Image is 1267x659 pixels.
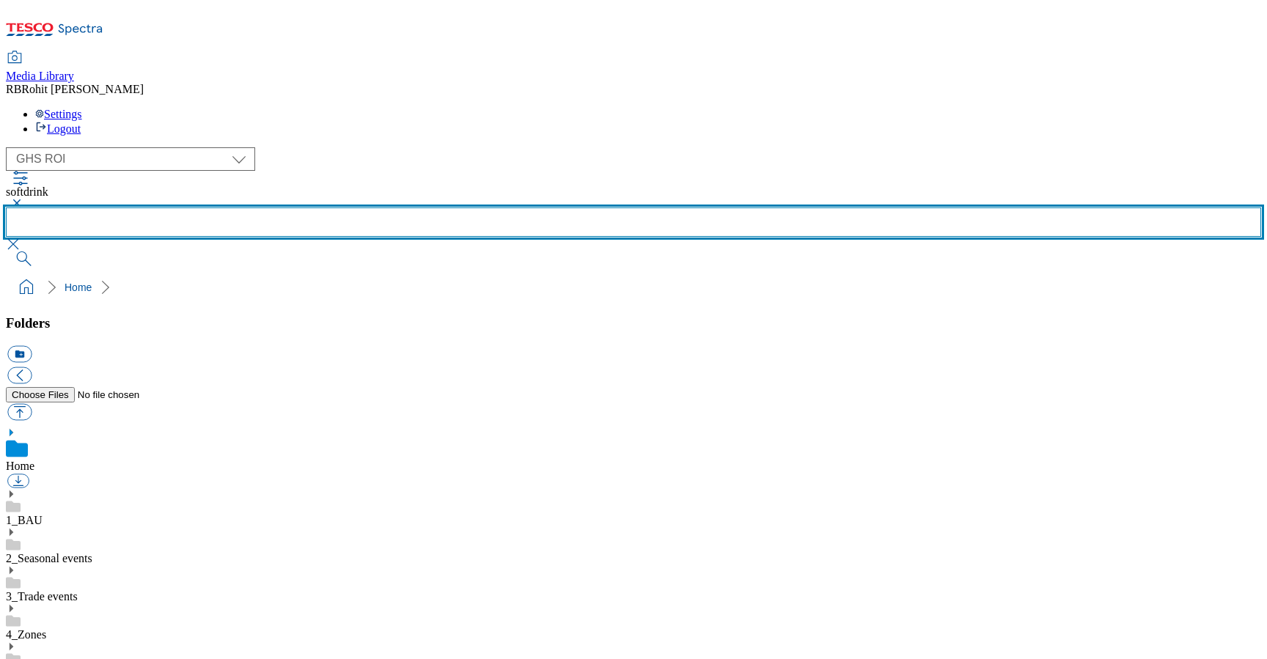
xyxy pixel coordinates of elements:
[6,52,74,83] a: Media Library
[15,276,38,299] a: home
[35,122,81,135] a: Logout
[21,83,144,95] span: Rohit [PERSON_NAME]
[6,315,1261,331] h3: Folders
[6,628,46,641] a: 4_Zones
[6,514,43,526] a: 1_BAU
[6,590,78,603] a: 3_Trade events
[65,281,92,293] a: Home
[6,552,92,564] a: 2_Seasonal events
[6,460,34,472] a: Home
[6,83,21,95] span: RB
[6,273,1261,301] nav: breadcrumb
[35,108,82,120] a: Settings
[6,185,48,198] span: softdrink
[6,70,74,82] span: Media Library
